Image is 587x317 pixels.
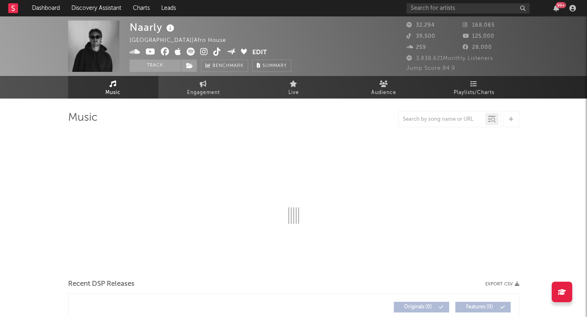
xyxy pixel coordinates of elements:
a: Playlists/Charts [429,76,519,99]
span: 32,294 [407,23,435,28]
button: Originals(0) [394,302,449,312]
span: Live [288,88,299,98]
div: Naarly [130,21,176,34]
button: Features(0) [455,302,511,312]
input: Search for artists [407,3,530,14]
span: Engagement [187,88,220,98]
span: 39,500 [407,34,435,39]
a: Audience [339,76,429,99]
span: 3,838,621 Monthly Listeners [407,56,493,61]
span: Jump Score: 84.9 [407,66,455,71]
span: Originals ( 0 ) [399,305,437,310]
div: [GEOGRAPHIC_DATA] | Afro House [130,36,235,46]
a: Benchmark [201,60,248,72]
input: Search by song name or URL [399,116,485,123]
span: 28,000 [463,45,492,50]
span: 125,000 [463,34,494,39]
a: Live [249,76,339,99]
span: Audience [371,88,396,98]
span: Recent DSP Releases [68,279,135,289]
button: 99+ [553,5,559,11]
button: Summary [252,60,291,72]
div: 99 + [556,2,566,8]
a: Engagement [158,76,249,99]
span: Music [105,88,121,98]
button: Track [130,60,181,72]
button: Export CSV [485,282,519,287]
a: Music [68,76,158,99]
button: Edit [252,48,267,58]
span: 168,065 [463,23,495,28]
span: Benchmark [212,61,244,71]
span: Playlists/Charts [454,88,494,98]
span: 259 [407,45,426,50]
span: Summary [263,64,287,68]
span: Features ( 0 ) [461,305,498,310]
